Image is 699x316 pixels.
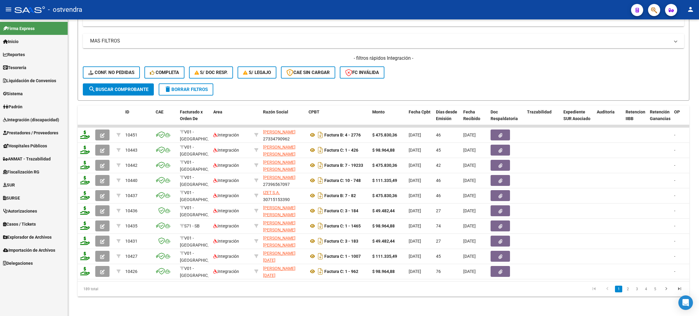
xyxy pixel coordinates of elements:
[623,284,632,294] li: page 2
[125,269,137,274] span: 10426
[316,221,324,231] i: Descargar documento
[125,239,137,244] span: 10431
[125,254,137,259] span: 10427
[674,239,675,244] span: -
[150,70,179,75] span: Completa
[674,208,675,213] span: -
[672,106,696,132] datatable-header-cell: OP
[309,109,319,114] span: CPBT
[164,87,208,92] span: Borrar Filtros
[263,129,304,141] div: 27334790962
[602,286,613,292] a: go to previous page
[372,208,395,213] strong: $ 49.482,44
[614,284,623,294] li: page 1
[674,163,675,168] span: -
[211,106,252,132] datatable-header-cell: Area
[463,193,476,198] span: [DATE]
[436,269,441,274] span: 76
[409,193,421,198] span: [DATE]
[615,286,622,292] a: 1
[463,133,476,137] span: [DATE]
[213,148,239,153] span: Integración
[88,86,96,93] mat-icon: search
[125,133,137,137] span: 10451
[674,286,685,292] a: go to last page
[3,116,59,123] span: Integración (discapacidad)
[561,106,594,132] datatable-header-cell: Expediente SUR Asociado
[674,133,675,137] span: -
[125,224,137,228] span: 10435
[324,133,361,137] strong: Factura B: 4 - 2776
[436,109,457,121] span: Días desde Emisión
[324,224,361,228] strong: Factura C: 1 - 1465
[123,106,153,132] datatable-header-cell: ID
[189,66,233,79] button: S/ Doc Resp.
[213,109,222,114] span: Area
[372,193,397,198] strong: $ 475.830,36
[159,83,213,96] button: Borrar Filtros
[650,109,670,121] span: Retención Ganancias
[213,239,239,244] span: Integración
[324,269,358,274] strong: Factura C: 1 - 962
[3,208,37,214] span: Autorizaciones
[372,163,397,168] strong: $ 475.830,36
[436,133,441,137] span: 46
[409,148,421,153] span: [DATE]
[263,145,295,156] span: [PERSON_NAME] [PERSON_NAME]
[632,284,641,294] li: page 3
[3,77,56,84] span: Liquidación de Convenios
[316,191,324,200] i: Descargar documento
[263,159,304,172] div: 27235676090
[261,106,306,132] datatable-header-cell: Razón Social
[463,254,476,259] span: [DATE]
[674,148,675,153] span: -
[674,109,680,114] span: OP
[213,269,239,274] span: Integración
[409,178,421,183] span: [DATE]
[491,109,518,121] span: Doc Respaldatoria
[463,178,476,183] span: [DATE]
[213,193,239,198] span: Integración
[238,66,276,79] button: S/ legajo
[674,269,675,274] span: -
[213,178,239,183] span: Integración
[263,175,295,180] span: [PERSON_NAME]
[345,70,379,75] span: FC Inválida
[372,133,397,137] strong: $ 475.830,36
[409,224,421,228] span: [DATE]
[436,208,441,213] span: 27
[674,224,675,228] span: -
[3,64,26,71] span: Tesorería
[263,204,304,217] div: 27404300224
[3,103,22,110] span: Padrón
[316,267,324,276] i: Descargar documento
[263,129,295,134] span: [PERSON_NAME]
[316,251,324,261] i: Descargar documento
[263,220,304,232] div: 27241550929
[263,189,304,202] div: 30715153390
[125,208,137,213] span: 10436
[316,236,324,246] i: Descargar documento
[286,70,330,75] span: CAE SIN CARGAR
[650,284,660,294] li: page 5
[647,106,672,132] datatable-header-cell: Retención Ganancias
[90,38,670,44] mat-panel-title: MAS FILTROS
[144,66,184,79] button: Completa
[125,109,129,114] span: ID
[597,109,615,114] span: Auditoria
[674,193,675,198] span: -
[263,235,304,247] div: 27404300224
[306,106,370,132] datatable-header-cell: CPBT
[324,148,358,153] strong: Factura C: 1 - 426
[324,239,358,244] strong: Factura C: 3 - 183
[461,106,488,132] datatable-header-cell: Fecha Recibido
[78,281,199,297] div: 189 total
[263,205,295,217] span: [PERSON_NAME] [PERSON_NAME]
[463,208,476,213] span: [DATE]
[434,106,461,132] datatable-header-cell: Días desde Emisión
[83,83,154,96] button: Buscar Comprobante
[83,66,140,79] button: Conf. no pedidas
[3,234,52,240] span: Explorador de Archivos
[626,109,645,121] span: Retencion IIBB
[527,109,552,114] span: Trazabilidad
